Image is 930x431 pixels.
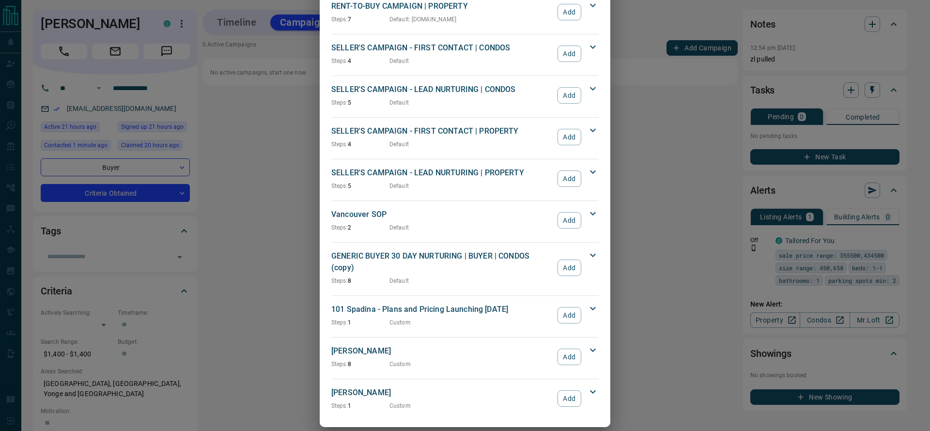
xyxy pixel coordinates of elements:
[558,46,581,62] button: Add
[331,209,553,220] p: Vancouver SOP
[331,16,348,23] span: Steps:
[389,182,409,190] p: Default
[331,223,389,232] p: 2
[331,123,599,151] div: SELLER'S CAMPAIGN - FIRST CONTACT | PROPERTYSteps:4DefaultAdd
[331,40,599,67] div: SELLER'S CAMPAIGN - FIRST CONTACT | CONDOSSteps:4DefaultAdd
[558,170,581,187] button: Add
[331,183,348,189] span: Steps:
[331,343,599,370] div: [PERSON_NAME]Steps:8CustomAdd
[331,277,348,284] span: Steps:
[331,360,389,369] p: 8
[331,401,389,410] p: 1
[558,349,581,365] button: Add
[331,345,553,357] p: [PERSON_NAME]
[331,84,553,95] p: SELLER'S CAMPAIGN - LEAD NURTURING | CONDOS
[389,277,409,285] p: Default
[331,165,599,192] div: SELLER'S CAMPAIGN - LEAD NURTURING | PROPERTYSteps:5DefaultAdd
[558,129,581,145] button: Add
[331,58,348,64] span: Steps:
[331,125,553,137] p: SELLER'S CAMPAIGN - FIRST CONTACT | PROPERTY
[331,0,553,12] p: RENT-TO-BUY CAMPAIGN | PROPERTY
[389,223,409,232] p: Default
[331,250,553,274] p: GENERIC BUYER 30 DAY NURTURING | BUYER | CONDOS (copy)
[331,277,389,285] p: 8
[389,401,411,410] p: Custom
[331,361,348,368] span: Steps:
[331,319,348,326] span: Steps:
[331,140,389,149] p: 4
[331,385,599,412] div: [PERSON_NAME]Steps:1CustomAdd
[558,307,581,323] button: Add
[389,15,457,24] p: Default : [DOMAIN_NAME]
[331,248,599,287] div: GENERIC BUYER 30 DAY NURTURING | BUYER | CONDOS (copy)Steps:8DefaultAdd
[558,87,581,104] button: Add
[558,390,581,407] button: Add
[331,15,389,24] p: 7
[389,140,409,149] p: Default
[389,360,411,369] p: Custom
[331,99,348,106] span: Steps:
[331,141,348,148] span: Steps:
[331,318,389,327] p: 1
[331,207,599,234] div: Vancouver SOPSteps:2DefaultAdd
[331,98,389,107] p: 5
[558,260,581,276] button: Add
[558,4,581,20] button: Add
[331,82,599,109] div: SELLER'S CAMPAIGN - LEAD NURTURING | CONDOSSteps:5DefaultAdd
[331,182,389,190] p: 5
[331,224,348,231] span: Steps:
[331,57,389,65] p: 4
[389,57,409,65] p: Default
[331,42,553,54] p: SELLER'S CAMPAIGN - FIRST CONTACT | CONDOS
[331,402,348,409] span: Steps:
[331,302,599,329] div: 101 Spadina - Plans and Pricing Launching [DATE]Steps:1CustomAdd
[389,98,409,107] p: Default
[558,212,581,229] button: Add
[389,318,411,327] p: Custom
[331,304,553,315] p: 101 Spadina - Plans and Pricing Launching [DATE]
[331,387,553,399] p: [PERSON_NAME]
[331,167,553,179] p: SELLER'S CAMPAIGN - LEAD NURTURING | PROPERTY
